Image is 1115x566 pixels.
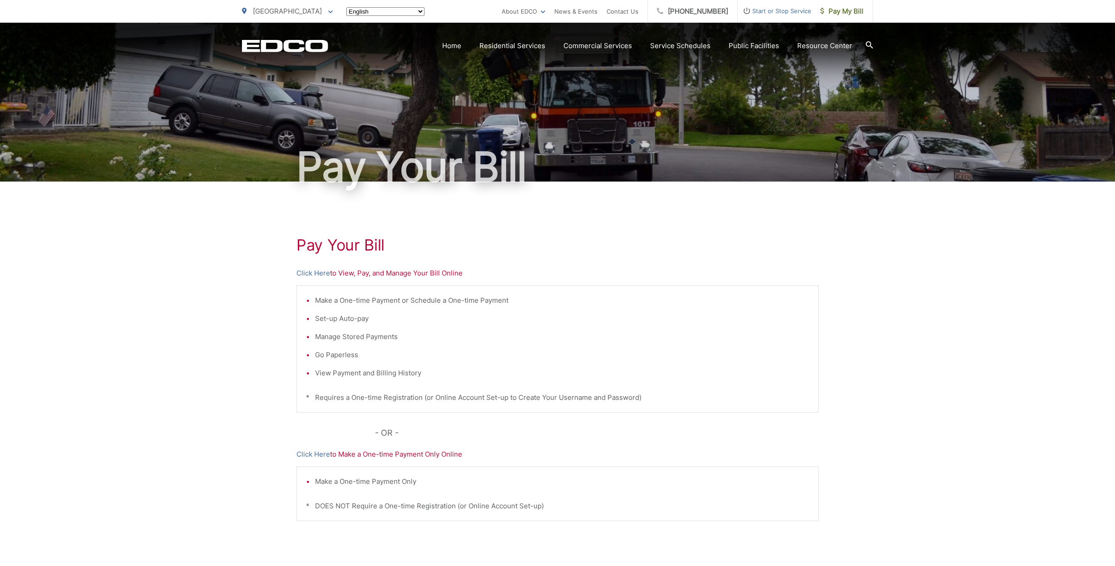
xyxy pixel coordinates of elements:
[242,39,328,52] a: EDCD logo. Return to the homepage.
[253,7,322,15] span: [GEOGRAPHIC_DATA]
[554,6,597,17] a: News & Events
[296,236,819,254] h1: Pay Your Bill
[607,6,638,17] a: Contact Us
[296,268,819,279] p: to View, Pay, and Manage Your Bill Online
[315,476,809,487] li: Make a One-time Payment Only
[315,331,809,342] li: Manage Stored Payments
[296,449,819,460] p: to Make a One-time Payment Only Online
[296,449,330,460] a: Click Here
[346,7,424,16] select: Select a language
[306,501,809,512] p: * DOES NOT Require a One-time Registration (or Online Account Set-up)
[442,40,461,51] a: Home
[820,6,863,17] span: Pay My Bill
[242,144,873,190] h1: Pay Your Bill
[729,40,779,51] a: Public Facilities
[563,40,632,51] a: Commercial Services
[306,392,809,403] p: * Requires a One-time Registration (or Online Account Set-up to Create Your Username and Password)
[315,313,809,324] li: Set-up Auto-pay
[479,40,545,51] a: Residential Services
[315,349,809,360] li: Go Paperless
[797,40,852,51] a: Resource Center
[650,40,710,51] a: Service Schedules
[296,268,330,279] a: Click Here
[315,368,809,379] li: View Payment and Billing History
[502,6,545,17] a: About EDCO
[375,426,819,440] p: - OR -
[315,295,809,306] li: Make a One-time Payment or Schedule a One-time Payment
